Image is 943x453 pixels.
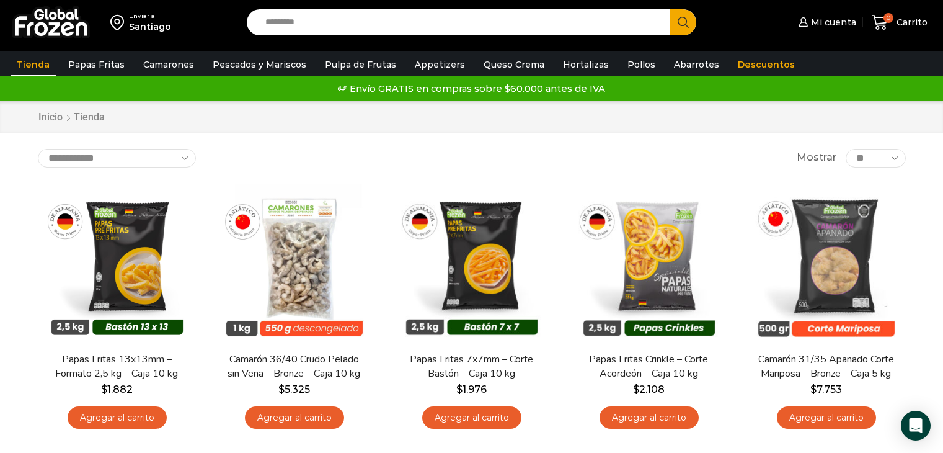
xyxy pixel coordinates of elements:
[319,53,402,76] a: Pulpa de Frutas
[129,12,171,20] div: Enviar a
[869,8,931,37] a: 0 Carrito
[11,53,56,76] a: Tienda
[668,53,725,76] a: Abarrotes
[600,406,699,429] a: Agregar al carrito: “Papas Fritas Crinkle - Corte Acordeón - Caja 10 kg”
[278,383,285,395] span: $
[456,383,487,395] bdi: 1.976
[68,406,167,429] a: Agregar al carrito: “Papas Fritas 13x13mm - Formato 2,5 kg - Caja 10 kg”
[808,16,856,29] span: Mi cuenta
[278,383,310,395] bdi: 5.325
[137,53,200,76] a: Camarones
[810,383,817,395] span: $
[110,12,129,33] img: address-field-icon.svg
[38,110,105,125] nav: Breadcrumb
[732,53,801,76] a: Descuentos
[206,53,312,76] a: Pescados y Mariscos
[101,383,133,395] bdi: 1.882
[477,53,551,76] a: Queso Crema
[74,111,105,123] h1: Tienda
[670,9,696,35] button: Search button
[45,352,188,381] a: Papas Fritas 13x13mm – Formato 2,5 kg – Caja 10 kg
[557,53,615,76] a: Hortalizas
[883,13,893,23] span: 0
[577,352,720,381] a: Papas Fritas Crinkle – Corte Acordeón – Caja 10 kg
[38,149,196,168] select: Pedido de la tienda
[129,20,171,33] div: Santiago
[633,383,639,395] span: $
[38,110,63,125] a: Inicio
[409,53,471,76] a: Appetizers
[245,406,344,429] a: Agregar al carrito: “Camarón 36/40 Crudo Pelado sin Vena - Bronze - Caja 10 kg”
[101,383,107,395] span: $
[810,383,842,395] bdi: 7.753
[893,16,928,29] span: Carrito
[901,411,931,441] div: Open Intercom Messenger
[422,406,521,429] a: Agregar al carrito: “Papas Fritas 7x7mm - Corte Bastón - Caja 10 kg”
[62,53,131,76] a: Papas Fritas
[797,151,836,165] span: Mostrar
[633,383,665,395] bdi: 2.108
[755,352,897,381] a: Camarón 31/35 Apanado Corte Mariposa – Bronze – Caja 5 kg
[777,406,876,429] a: Agregar al carrito: “Camarón 31/35 Apanado Corte Mariposa - Bronze - Caja 5 kg”
[400,352,542,381] a: Papas Fritas 7x7mm – Corte Bastón – Caja 10 kg
[621,53,662,76] a: Pollos
[795,10,856,35] a: Mi cuenta
[456,383,463,395] span: $
[223,352,365,381] a: Camarón 36/40 Crudo Pelado sin Vena – Bronze – Caja 10 kg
